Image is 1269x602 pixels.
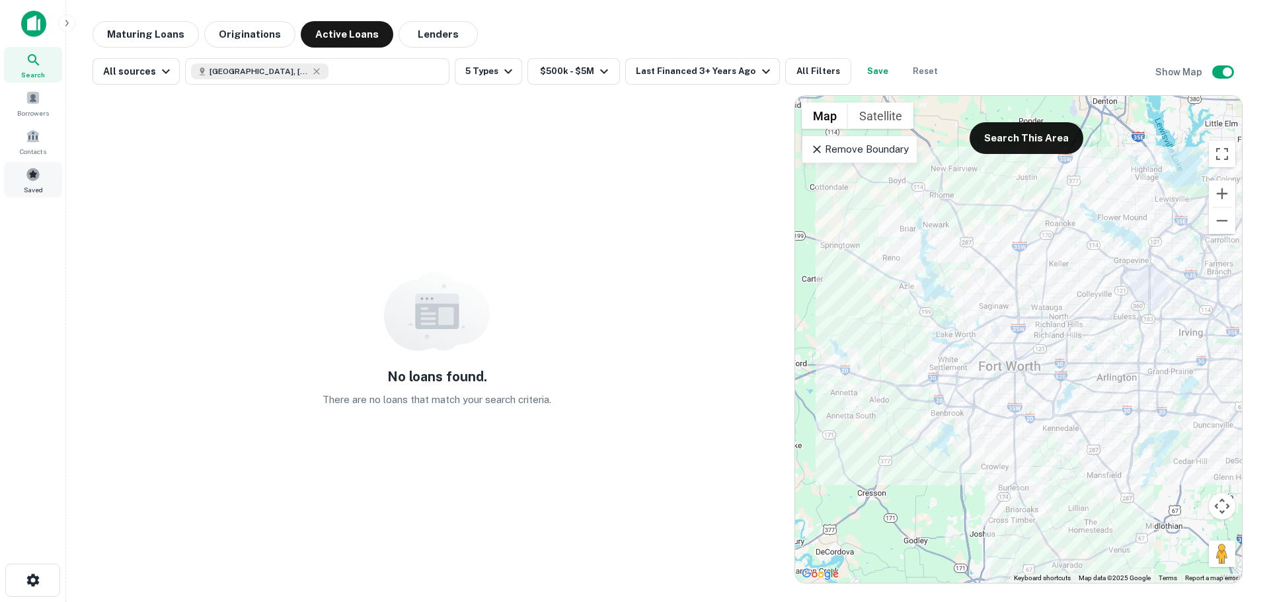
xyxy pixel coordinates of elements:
[527,58,620,85] button: $500k - $5M
[384,272,490,351] img: empty content
[636,63,773,79] div: Last Financed 3+ Years Ago
[1159,574,1177,582] a: Terms (opens in new tab)
[970,122,1083,154] button: Search This Area
[1209,207,1235,234] button: Zoom out
[20,146,46,157] span: Contacts
[4,47,62,83] a: Search
[1185,574,1238,582] a: Report a map error
[93,58,180,85] button: All sources
[857,58,899,85] button: Save your search to get updates of matches that match your search criteria.
[103,63,174,79] div: All sources
[1209,493,1235,519] button: Map camera controls
[4,124,62,159] a: Contacts
[204,21,295,48] button: Originations
[795,96,1242,583] div: 0 0
[21,69,45,80] span: Search
[1014,574,1071,583] button: Keyboard shortcuts
[802,102,848,129] button: Show street map
[323,392,551,408] p: There are no loans that match your search criteria.
[1209,541,1235,567] button: Drag Pegman onto the map to open Street View
[399,21,478,48] button: Lenders
[301,21,393,48] button: Active Loans
[798,566,842,583] img: Google
[4,162,62,198] a: Saved
[1209,141,1235,167] button: Toggle fullscreen view
[17,108,49,118] span: Borrowers
[810,141,909,157] p: Remove Boundary
[1209,180,1235,207] button: Zoom in
[185,58,449,85] button: [GEOGRAPHIC_DATA], [GEOGRAPHIC_DATA], [GEOGRAPHIC_DATA]
[1155,65,1204,79] h6: Show Map
[848,102,913,129] button: Show satellite imagery
[455,58,522,85] button: 5 Types
[93,21,199,48] button: Maturing Loans
[1079,574,1151,582] span: Map data ©2025 Google
[24,184,43,195] span: Saved
[4,85,62,121] a: Borrowers
[387,367,487,387] h5: No loans found.
[210,65,309,77] span: [GEOGRAPHIC_DATA], [GEOGRAPHIC_DATA], [GEOGRAPHIC_DATA]
[785,58,851,85] button: All Filters
[904,58,946,85] button: Reset
[798,566,842,583] a: Open this area in Google Maps (opens a new window)
[625,58,779,85] button: Last Financed 3+ Years Ago
[21,11,46,37] img: capitalize-icon.png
